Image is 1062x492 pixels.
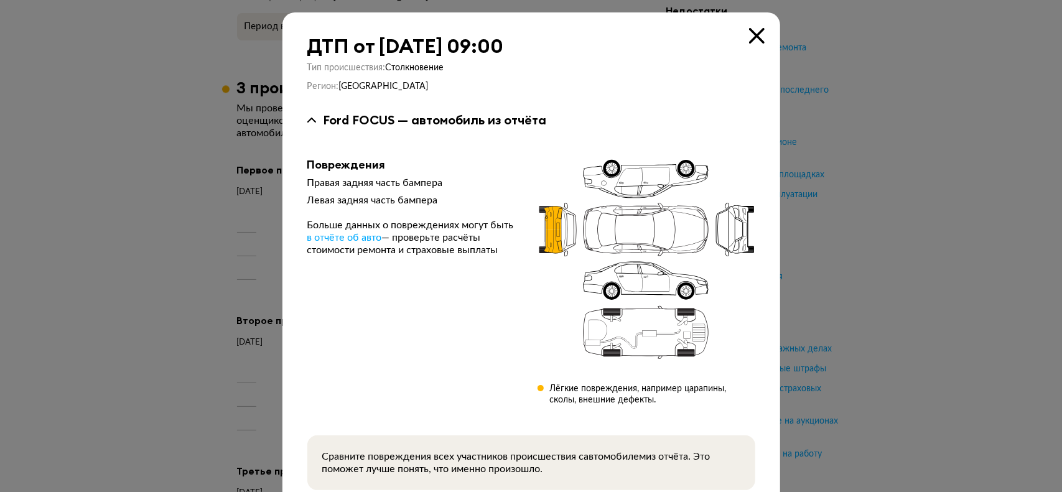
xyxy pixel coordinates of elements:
a: в отчёте об авто [307,231,382,244]
span: в отчёте об авто [307,233,382,243]
div: Больше данных о повреждениях могут быть — проверьте расчёты стоимости ремонта и страховые выплаты [307,219,518,256]
div: Регион : [307,81,755,92]
div: Тип происшествия : [307,62,755,73]
div: ДТП от [DATE] 09:00 [307,35,755,57]
span: Столкновение [386,63,444,72]
span: [GEOGRAPHIC_DATA] [339,82,429,91]
div: Ford FOCUS — автомобиль из отчёта [324,112,547,128]
div: Правая задняя часть бампера [307,177,518,189]
div: Повреждения [307,158,518,172]
div: Сравните повреждения всех участников происшествия с автомобилем из отчёта. Это поможет лучше поня... [322,450,740,475]
div: Левая задняя часть бампера [307,194,518,207]
div: Лёгкие повреждения, например царапины, сколы, внешние дефекты. [550,383,755,406]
